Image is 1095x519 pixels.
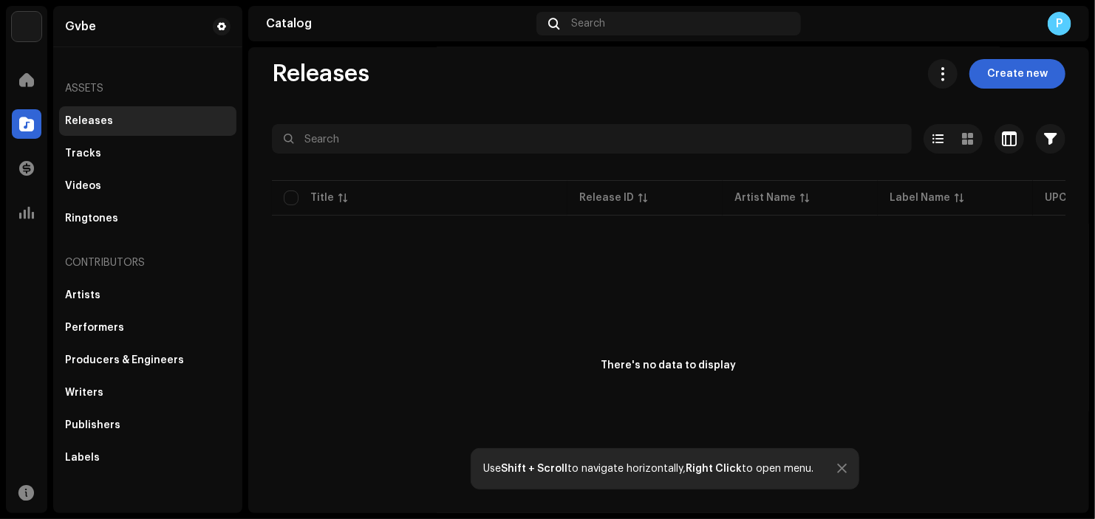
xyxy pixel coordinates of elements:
[65,354,184,366] div: Producers & Engineers
[59,378,236,408] re-m-nav-item: Writers
[571,18,605,30] span: Search
[59,281,236,310] re-m-nav-item: Artists
[59,204,236,233] re-m-nav-item: Ringtones
[686,464,742,474] strong: Right Click
[65,115,113,127] div: Releases
[272,124,912,154] input: Search
[65,387,103,399] div: Writers
[501,464,567,474] strong: Shift + Scroll
[1048,12,1071,35] div: P
[59,71,236,106] re-a-nav-header: Assets
[65,289,100,301] div: Artists
[483,463,813,475] div: Use to navigate horizontally, to open menu.
[65,21,96,32] div: Gvbe
[601,358,737,374] div: There's no data to display
[65,213,118,224] div: Ringtones
[969,59,1065,89] button: Create new
[59,346,236,375] re-m-nav-item: Producers & Engineers
[65,452,100,464] div: Labels
[65,180,101,192] div: Videos
[59,245,236,281] re-a-nav-header: Contributors
[65,419,120,431] div: Publishers
[59,313,236,343] re-m-nav-item: Performers
[987,59,1048,89] span: Create new
[59,410,236,440] re-m-nav-item: Publishers
[272,59,369,89] span: Releases
[266,18,531,30] div: Catalog
[59,171,236,201] re-m-nav-item: Videos
[65,322,124,334] div: Performers
[59,443,236,472] re-m-nav-item: Labels
[12,12,41,41] img: de0d2825-999c-4937-b35a-9adca56ee094
[59,106,236,136] re-m-nav-item: Releases
[65,148,101,159] div: Tracks
[59,139,236,168] re-m-nav-item: Tracks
